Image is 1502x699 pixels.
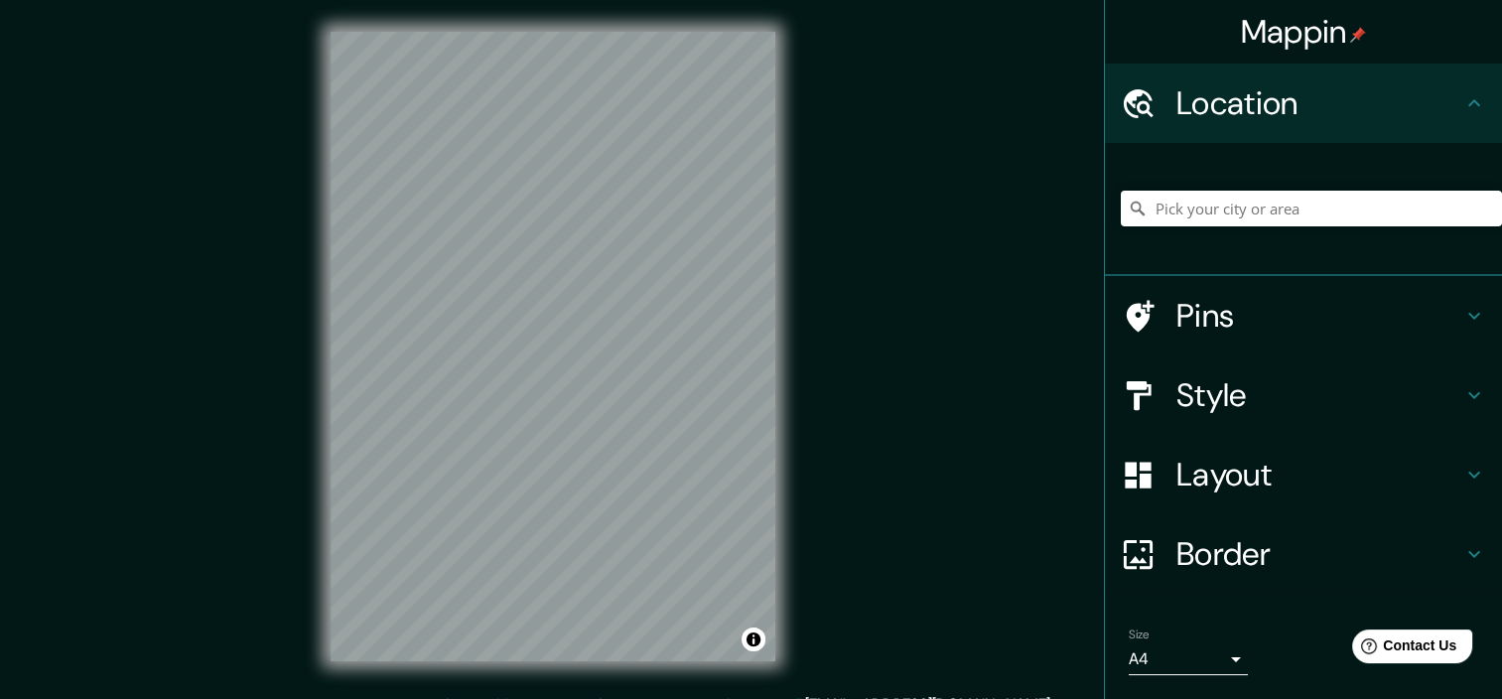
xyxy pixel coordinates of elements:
div: Style [1105,355,1502,435]
canvas: Map [331,32,775,661]
label: Size [1129,627,1150,643]
input: Pick your city or area [1121,191,1502,226]
h4: Style [1176,375,1462,415]
div: A4 [1129,643,1248,675]
h4: Pins [1176,296,1462,336]
h4: Layout [1176,455,1462,494]
button: Toggle attribution [742,628,765,651]
div: Border [1105,514,1502,594]
h4: Mappin [1241,12,1367,52]
h4: Location [1176,83,1462,123]
img: pin-icon.png [1350,27,1366,43]
div: Location [1105,64,1502,143]
div: Pins [1105,276,1502,355]
div: Layout [1105,435,1502,514]
h4: Border [1176,534,1462,574]
iframe: Help widget launcher [1325,622,1480,677]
